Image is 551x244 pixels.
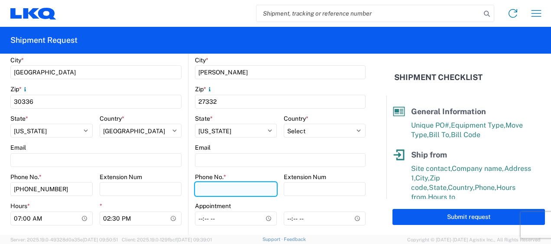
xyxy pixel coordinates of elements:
[10,115,28,122] label: State
[195,85,213,93] label: Zip
[394,72,483,83] h2: Shipment Checklist
[100,173,142,181] label: Extension Num
[195,144,211,151] label: Email
[411,107,486,116] span: General Information
[429,183,448,192] span: State,
[451,121,506,129] span: Equipment Type,
[83,237,118,242] span: [DATE] 09:50:51
[195,202,231,210] label: Appointment
[475,183,496,192] span: Phone,
[10,35,78,45] h2: Shipment Request
[10,237,118,242] span: Server: 2025.19.0-49328d0a35e
[429,131,451,139] span: Bill To,
[195,173,226,181] label: Phone No.
[448,183,475,192] span: Country,
[392,209,545,225] button: Submit request
[411,121,451,129] span: Unique PO#,
[195,56,208,64] label: City
[10,85,29,93] label: Zip
[284,115,308,122] label: Country
[451,131,480,139] span: Bill Code
[177,237,212,242] span: [DATE] 09:39:01
[284,173,326,181] label: Extension Num
[100,115,124,122] label: Country
[256,5,481,22] input: Shipment, tracking or reference number
[284,237,306,242] a: Feedback
[452,164,504,173] span: Company name,
[122,237,212,242] span: Client: 2025.19.0-129fbcf
[10,56,24,64] label: City
[411,164,452,173] span: Site contact,
[263,237,284,242] a: Support
[411,150,447,159] span: Ship from
[195,115,213,122] label: State
[10,173,42,181] label: Phone No.
[415,174,430,182] span: City,
[10,202,30,210] label: Hours
[10,144,26,151] label: Email
[428,193,455,201] span: Hours to
[407,236,541,244] span: Copyright © [DATE]-[DATE] Agistix Inc., All Rights Reserved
